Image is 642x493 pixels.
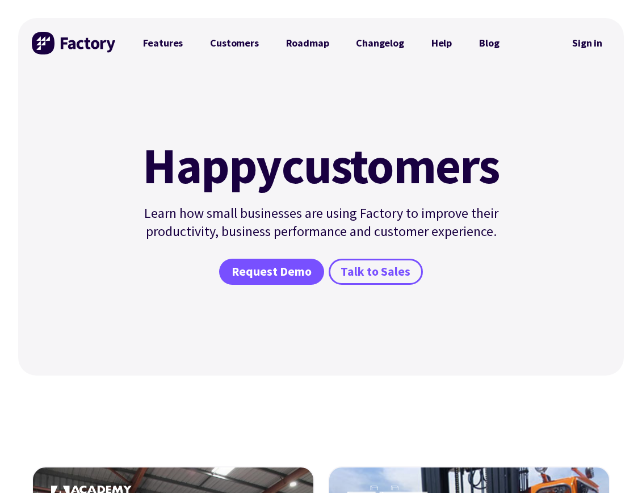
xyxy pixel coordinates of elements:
h1: customers [136,141,506,191]
a: Features [129,32,197,54]
a: Customers [196,32,272,54]
span: Talk to Sales [341,264,410,280]
a: Talk to Sales [329,259,423,285]
nav: Primary Navigation [129,32,513,54]
a: Changelog [342,32,417,54]
a: Sign in [564,30,610,56]
a: Help [418,32,465,54]
a: Roadmap [272,32,343,54]
mark: Happy [142,141,281,191]
a: Blog [465,32,513,54]
p: Learn how small businesses are using Factory to improve their productivity, business performance ... [136,204,506,241]
img: Factory [32,32,117,54]
a: Request Demo [219,259,324,285]
nav: Secondary Navigation [564,30,610,56]
span: Request Demo [232,264,312,280]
